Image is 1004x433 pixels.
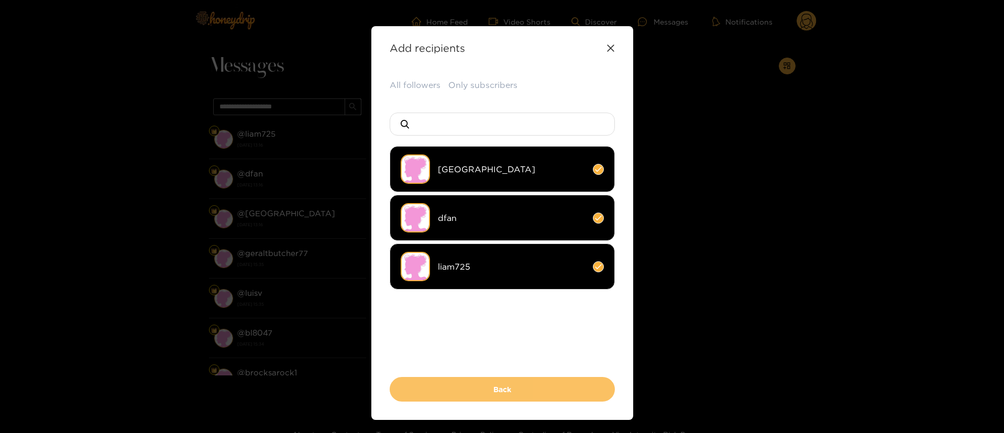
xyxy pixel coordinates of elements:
span: liam725 [438,261,585,273]
button: Only subscribers [448,79,517,91]
img: no-avatar.png [401,203,430,232]
img: no-avatar.png [401,154,430,184]
span: dfan [438,212,585,224]
button: Back [390,377,615,402]
span: [GEOGRAPHIC_DATA] [438,163,585,175]
img: no-avatar.png [401,252,430,281]
button: All followers [390,79,440,91]
strong: Add recipients [390,42,465,54]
